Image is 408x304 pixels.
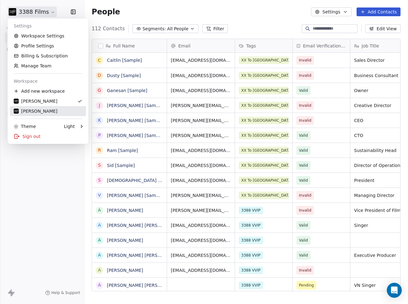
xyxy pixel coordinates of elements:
[10,21,86,31] div: Settings
[10,51,86,61] a: Billing & Subscription
[10,61,86,71] a: Manage Team
[10,76,86,86] div: Workspace
[64,123,75,130] div: Light
[14,123,36,130] div: Theme
[10,131,86,141] div: Sign out
[10,31,86,41] a: Workspace Settings
[10,86,86,96] div: Add new workspace
[14,98,57,104] div: [PERSON_NAME]
[14,99,19,104] img: 3388Films_Logo_White.jpg
[10,41,86,51] a: Profile Settings
[14,109,19,114] img: 3388Films_Logo_White.jpg
[14,108,57,114] div: [PERSON_NAME]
